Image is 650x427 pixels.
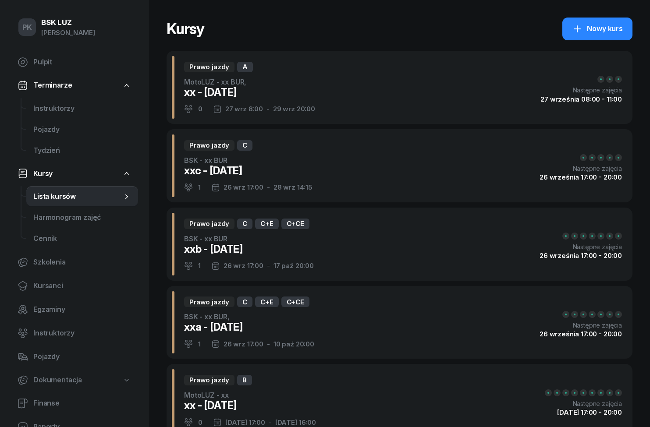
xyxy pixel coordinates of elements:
a: Kursy [11,164,138,184]
div: Prawo jazdy [184,296,234,307]
div: C+CE [281,219,309,229]
a: Pojazdy [26,119,138,140]
div: 27 wrz 8:00 [225,106,263,112]
a: Instruktorzy [26,98,138,119]
div: 17 paź 20:00 [273,262,314,269]
div: xxb - [DATE] [184,242,314,256]
span: Terminarze [33,80,72,91]
div: - [213,105,315,113]
div: 1 [198,262,201,269]
div: C+E [255,296,279,307]
div: 10 paź 20:00 [273,341,314,347]
span: PK [22,24,32,31]
span: Harmonogram zajęć [33,212,131,223]
div: xxa - [DATE] [184,320,314,334]
div: BSK - xx BUR [184,155,313,166]
div: - [211,339,314,348]
div: C [237,219,252,229]
div: Nowy kurs [572,23,623,35]
div: 26 września 17:00 - 20:00 [540,252,622,259]
div: 28 wrz 14:15 [273,184,313,191]
h1: Kursy [167,21,242,37]
a: Prawo jazdyAMotoLUZ - xx BUR,xx - [DATE]027 wrz 8:00-29 wrz 20:00Następne zajęcia27 września 08:0... [167,51,632,124]
a: Tydzień [26,140,138,161]
a: Kursanci [11,275,138,296]
div: Prawo jazdy [184,219,234,229]
div: 29 wrz 20:00 [273,106,315,112]
div: 0 [198,106,202,112]
span: Tydzień [33,145,131,156]
div: Prawo jazdy [184,140,234,151]
div: 1 [198,184,201,191]
a: Szkolenia [11,252,138,273]
div: - [211,261,314,270]
div: xx - [DATE] [184,399,316,413]
span: Pulpit [33,56,131,68]
div: - [211,183,313,192]
div: Następne zajęcia [540,243,622,251]
a: Pulpit [11,52,138,73]
span: Egzaminy [33,304,131,315]
span: Cennik [33,233,131,244]
a: Cennik [26,228,138,249]
span: Dokumentacja [33,374,82,386]
span: Pojazdy [33,351,131,363]
div: [DATE] 17:00 - 20:00 [557,409,622,416]
a: Terminarze [11,75,138,95]
div: Prawo jazdy [184,62,234,72]
div: - [213,418,316,427]
div: 26 wrz 17:00 [224,341,263,347]
div: 26 września 17:00 - 20:00 [540,331,622,337]
span: Kursy [33,168,53,180]
div: C+CE [281,296,309,307]
div: C [237,296,252,307]
div: Następne zajęcia [540,321,622,329]
div: BSK LUZ [41,19,95,26]
span: Finanse [33,398,131,409]
a: Instruktorzy [11,323,138,344]
div: 0 [198,419,202,426]
a: Nowy kurs [562,18,632,40]
a: Prawo jazdyCC+EC+CEBSK - xx BURxxb - [DATE]126 wrz 17:00-17 paź 20:00Następne zajęcia26 września ... [167,208,632,281]
a: Egzaminy [11,299,138,320]
div: [DATE] 16:00 [275,419,316,426]
div: C [237,140,252,151]
a: Prawo jazdyCBSK - xx BURxxc - [DATE]126 wrz 17:00-28 wrz 14:15Następne zajęcia26 września 17:00 -... [167,129,632,202]
div: Następne zajęcia [540,165,622,172]
div: B [237,375,252,385]
div: Następne zajęcia [545,400,622,407]
div: [DATE] 17:00 [225,419,265,426]
div: 26 wrz 17:00 [224,262,263,269]
a: Prawo jazdyCC+EC+CEBSK - xx BUR,xxa - [DATE]126 wrz 17:00-10 paź 20:00Następne zajęcia26 września... [167,286,632,359]
div: BSK - xx BUR [184,233,314,244]
div: C+E [255,219,279,229]
div: 27 września 08:00 - 11:00 [540,96,622,102]
div: MotoLUZ - xx BUR, [184,77,315,87]
a: Dokumentacja [11,370,138,390]
div: A [237,62,253,72]
div: 26 wrz 17:00 [224,184,263,191]
div: BSK - xx BUR, [184,311,314,322]
span: Kursanci [33,280,131,292]
div: 26 września 17:00 - 20:00 [540,174,622,180]
span: Lista kursów [33,191,122,202]
a: Finanse [11,393,138,414]
span: Instruktorzy [33,103,131,114]
div: MotoLUZ - xx [184,390,316,400]
div: xx - [DATE] [184,85,315,99]
a: Harmonogram zajęć [26,207,138,228]
div: Następne zajęcia [540,86,622,94]
div: 1 [198,341,201,347]
a: Pojazdy [11,346,138,367]
a: Lista kursów [26,186,138,207]
span: Szkolenia [33,257,131,268]
span: Instruktorzy [33,328,131,339]
div: Prawo jazdy [184,375,234,385]
span: Pojazdy [33,124,131,135]
div: xxc - [DATE] [184,164,313,178]
div: [PERSON_NAME] [41,27,95,39]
